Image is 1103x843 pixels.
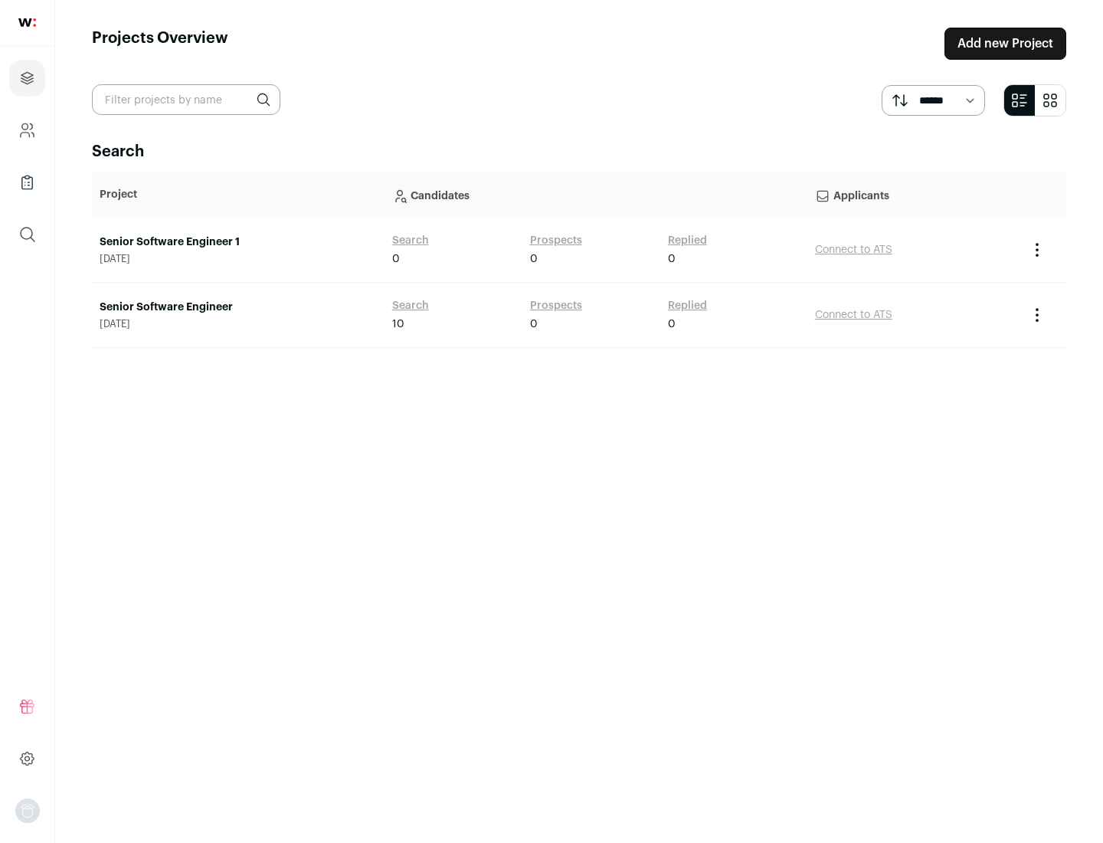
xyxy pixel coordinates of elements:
[15,799,40,823] button: Open dropdown
[392,251,400,267] span: 0
[1028,241,1046,259] button: Project Actions
[100,235,377,250] a: Senior Software Engineer 1
[9,60,45,97] a: Projects
[668,298,707,313] a: Replied
[392,233,429,248] a: Search
[530,298,582,313] a: Prospects
[100,187,377,202] p: Project
[530,317,538,332] span: 0
[944,28,1066,60] a: Add new Project
[815,310,892,320] a: Connect to ATS
[100,300,377,315] a: Senior Software Engineer
[530,251,538,267] span: 0
[668,251,676,267] span: 0
[815,179,1013,210] p: Applicants
[92,84,280,115] input: Filter projects by name
[815,244,892,255] a: Connect to ATS
[92,28,228,60] h1: Projects Overview
[668,233,707,248] a: Replied
[92,141,1066,162] h2: Search
[9,112,45,149] a: Company and ATS Settings
[1028,306,1046,324] button: Project Actions
[392,298,429,313] a: Search
[15,799,40,823] img: nopic.png
[9,164,45,201] a: Company Lists
[100,318,377,330] span: [DATE]
[100,253,377,265] span: [DATE]
[668,317,676,332] span: 0
[18,18,36,27] img: wellfound-shorthand-0d5821cbd27db2630d0214b213865d53afaa358527fdda9d0ea32b1df1b89c2c.svg
[530,233,582,248] a: Prospects
[392,317,404,332] span: 10
[392,179,800,210] p: Candidates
